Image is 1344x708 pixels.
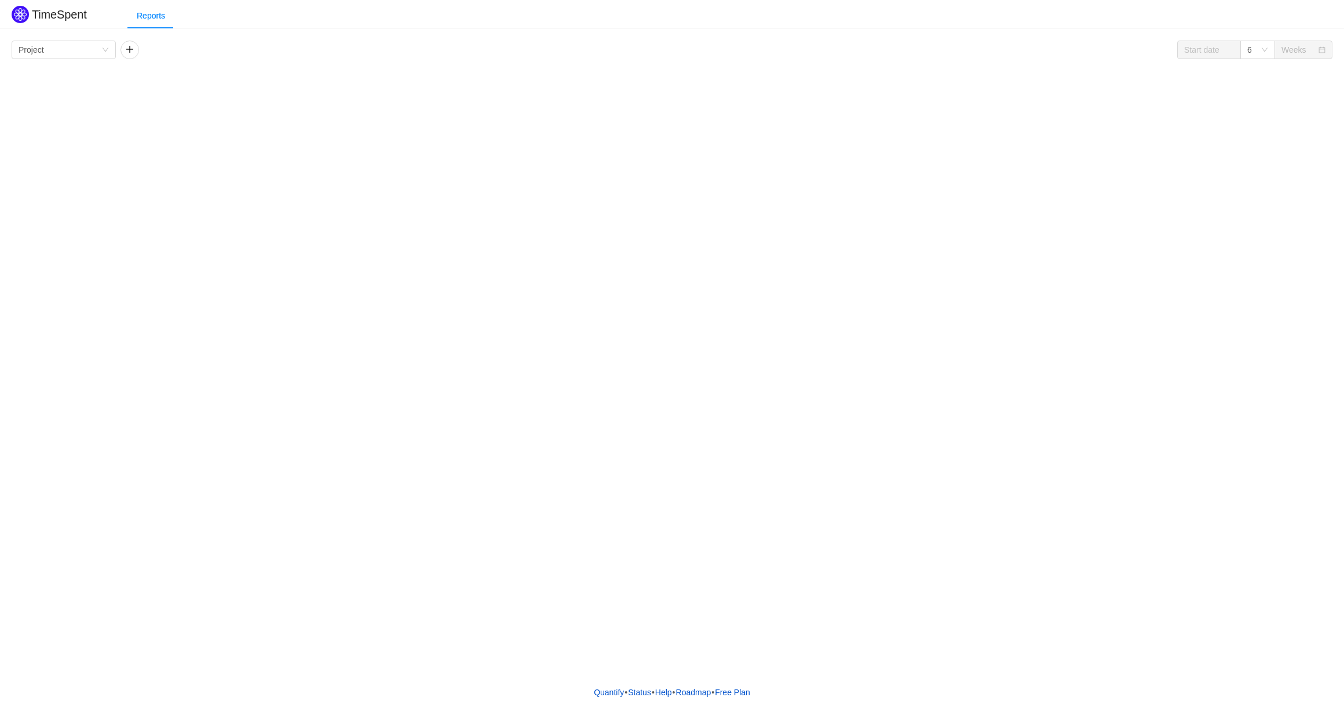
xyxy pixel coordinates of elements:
[675,684,712,701] a: Roadmap
[655,684,673,701] a: Help
[714,684,751,701] button: Free Plan
[102,46,109,54] i: icon: down
[593,684,624,701] a: Quantify
[652,688,655,697] span: •
[12,6,29,23] img: Quantify logo
[32,8,87,21] h2: TimeSpent
[1261,46,1268,54] i: icon: down
[120,41,139,59] button: icon: plus
[127,3,174,29] div: Reports
[1177,41,1241,59] input: Start date
[1281,41,1306,59] div: Weeks
[673,688,675,697] span: •
[19,41,44,59] div: Project
[1247,41,1252,59] div: 6
[627,684,652,701] a: Status
[1319,46,1325,54] i: icon: calendar
[624,688,627,697] span: •
[711,688,714,697] span: •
